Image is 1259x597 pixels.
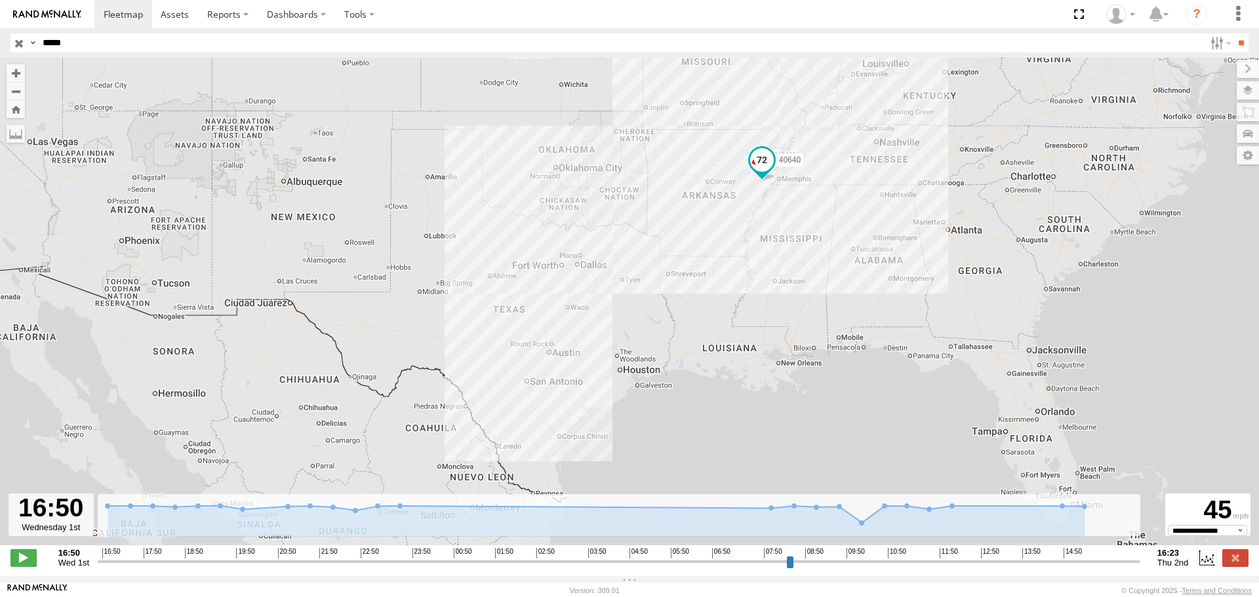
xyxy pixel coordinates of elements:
div: Caseta Laredo TX [1102,5,1140,24]
label: Search Filter Options [1205,33,1233,52]
button: Zoom out [7,82,25,100]
span: 07:50 [764,548,782,558]
span: 40640 [779,155,801,164]
label: Play/Stop [10,549,37,566]
a: Visit our Website [7,584,68,597]
img: rand-logo.svg [13,10,81,19]
span: 00:50 [454,548,472,558]
span: 03:50 [588,548,607,558]
span: 02:50 [536,548,555,558]
span: Wed 1st Oct 2025 [58,558,89,568]
a: Terms and Conditions [1182,587,1252,594]
div: © Copyright 2025 - [1121,587,1252,594]
span: 18:50 [185,548,203,558]
label: Close [1222,549,1249,566]
span: 01:50 [495,548,513,558]
span: 23:50 [412,548,431,558]
button: Zoom in [7,64,25,82]
i: ? [1186,4,1207,25]
span: 22:50 [361,548,379,558]
span: 14:50 [1064,548,1082,558]
span: Thu 2nd Oct 2025 [1157,558,1189,568]
span: 11:50 [940,548,958,558]
span: 06:50 [712,548,730,558]
span: 05:50 [671,548,689,558]
strong: 16:23 [1157,548,1189,558]
div: Version: 309.01 [570,587,620,594]
span: 12:50 [981,548,999,558]
div: 45 [1167,495,1249,525]
span: 19:50 [236,548,254,558]
span: 16:50 [102,548,121,558]
label: Search Query [28,33,38,52]
span: 08:50 [805,548,824,558]
strong: 16:50 [58,548,89,558]
span: 10:50 [888,548,906,558]
span: 13:50 [1022,548,1041,558]
label: Map Settings [1237,146,1259,164]
span: 21:50 [319,548,338,558]
span: 20:50 [278,548,296,558]
span: 09:50 [847,548,865,558]
span: 17:50 [144,548,162,558]
button: Zoom Home [7,100,25,118]
label: Measure [7,125,25,143]
span: 04:50 [629,548,648,558]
